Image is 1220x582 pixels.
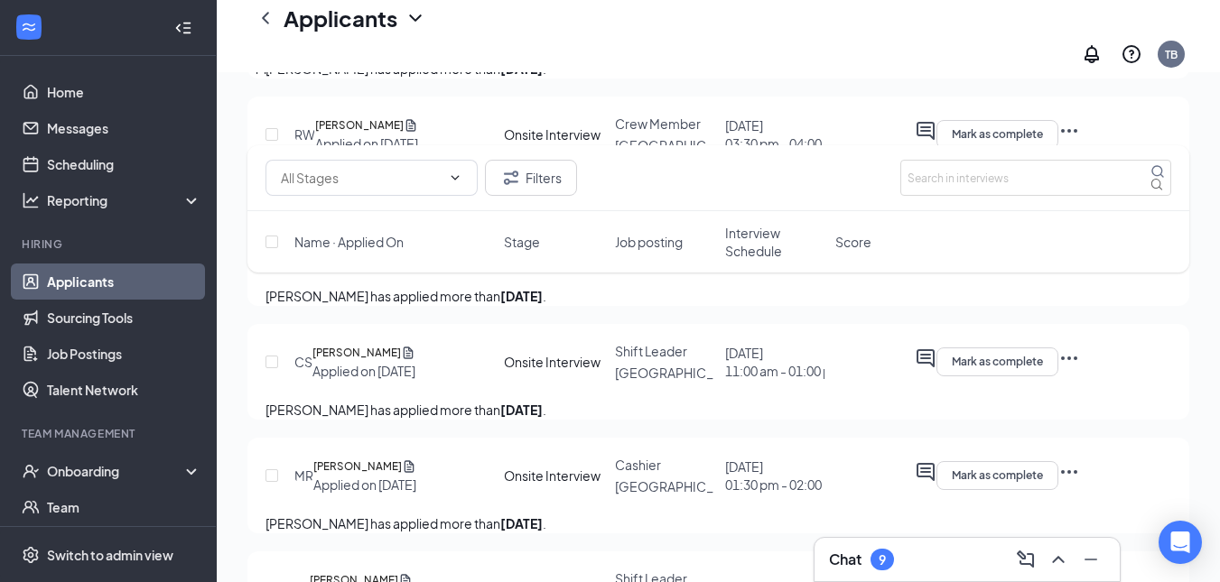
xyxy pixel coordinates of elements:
span: Interview Schedule [725,224,824,260]
div: Reporting [47,191,202,209]
h5: [PERSON_NAME] [312,344,401,362]
b: [DATE] [500,515,543,531]
span: 01:30 pm - 02:00 pm [725,476,824,494]
svg: Document [402,457,416,476]
p: [GEOGRAPHIC_DATA] [615,364,714,382]
div: Onsite Interview [504,467,603,485]
a: Messages [47,110,201,146]
div: Applied on [DATE] [312,362,415,380]
svg: ChevronUp [1048,549,1069,570]
svg: ActiveChat [915,347,936,369]
div: [DATE] [725,457,824,494]
button: Mark as complete [936,347,1058,376]
button: Filter Filters [485,160,577,196]
div: [DATE] [725,344,824,380]
a: Applicants [47,263,201,300]
svg: Filter [500,167,522,189]
svg: MagnifyingGlass [1150,164,1165,179]
svg: WorkstreamLogo [20,18,38,36]
span: 11:00 am - 01:00 pm [725,362,824,380]
p: [PERSON_NAME] has applied more than . [265,400,1171,420]
div: Onboarding [47,462,186,480]
svg: ChevronLeft [255,7,276,29]
svg: Minimize [1080,549,1102,570]
span: Cashier [615,457,661,473]
a: Team [47,489,201,525]
p: [PERSON_NAME] has applied more than . [265,286,1171,306]
h3: Chat [829,550,861,569]
span: Mark as complete [952,356,1043,368]
svg: Collapse [174,19,192,37]
span: Shift Leader [615,343,687,359]
div: Team Management [22,426,198,441]
input: All Stages [281,168,441,188]
button: ComposeMessage [1011,545,1040,574]
div: Onsite Interview [504,353,603,371]
a: Job Postings [47,336,201,372]
span: Score [835,233,871,251]
svg: Ellipses [1058,461,1080,483]
svg: ChevronDown [405,7,426,29]
button: ChevronUp [1044,545,1073,574]
div: Hiring [22,236,198,252]
svg: Analysis [22,191,40,209]
svg: Settings [22,546,40,564]
p: [PERSON_NAME] has applied more than . [265,513,1171,533]
a: Scheduling [47,146,201,182]
svg: Notifications [1081,43,1103,65]
div: TB [1165,47,1178,62]
div: MR [294,467,313,485]
button: Mark as complete [936,461,1058,490]
b: [DATE] [500,288,543,304]
div: Applied on [DATE] [313,476,416,494]
button: Minimize [1076,545,1105,574]
div: Open Intercom Messenger [1159,521,1202,564]
svg: UserCheck [22,462,40,480]
div: 9 [879,552,886,568]
p: [GEOGRAPHIC_DATA] [615,477,714,495]
h1: Applicants [284,3,397,33]
svg: Ellipses [1058,347,1080,369]
svg: ActiveChat [915,461,936,483]
svg: Document [401,344,415,362]
svg: ComposeMessage [1015,549,1037,570]
svg: QuestionInfo [1121,43,1142,65]
div: Switch to admin view [47,546,173,564]
input: Search in interviews [900,160,1171,196]
span: Stage [504,233,540,251]
a: Home [47,74,201,110]
svg: ChevronDown [448,171,462,185]
div: CS [294,353,312,371]
a: Sourcing Tools [47,300,201,336]
a: Talent Network [47,372,201,408]
h5: [PERSON_NAME] [313,457,402,476]
span: Mark as complete [952,469,1043,482]
span: Job posting [615,233,683,251]
span: Name · Applied On [294,233,404,251]
b: [DATE] [500,402,543,418]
